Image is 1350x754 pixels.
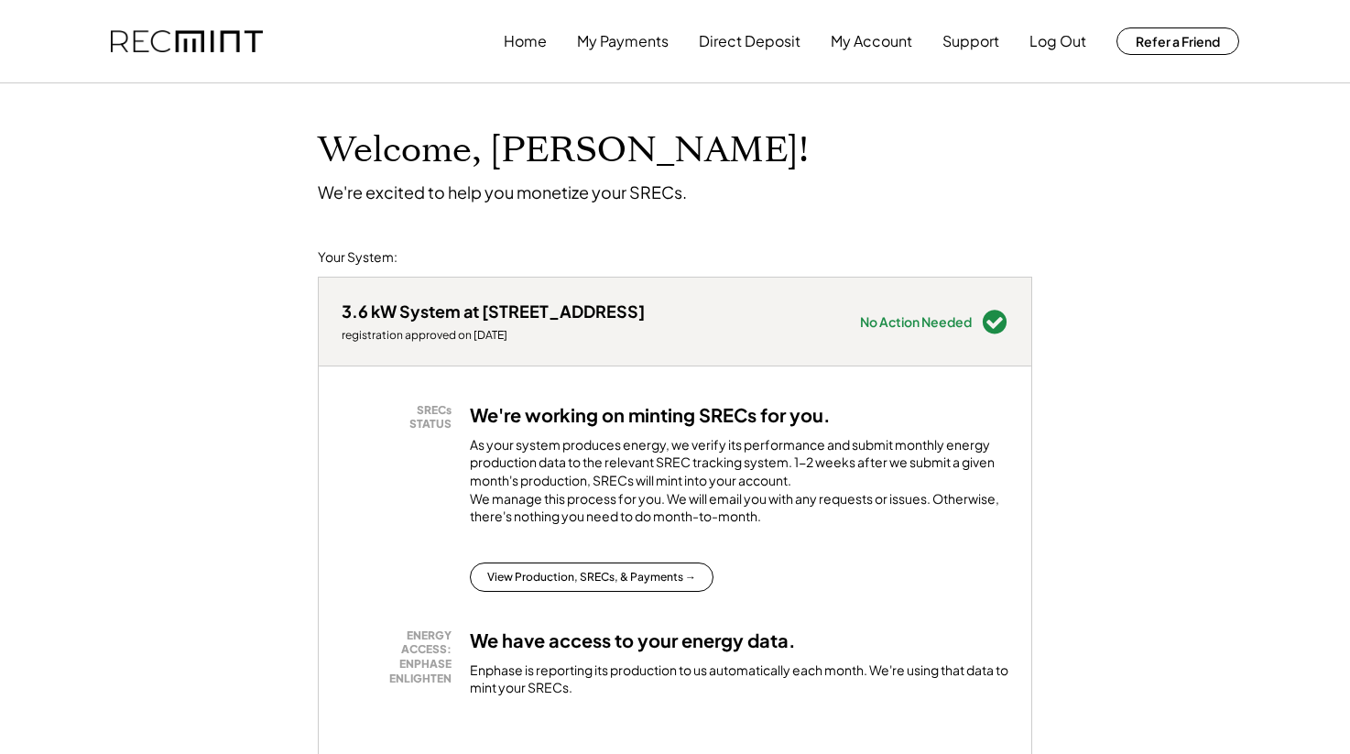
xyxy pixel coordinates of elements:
h3: We have access to your energy data. [470,628,796,652]
button: Home [504,23,547,60]
h3: We're working on minting SRECs for you. [470,403,831,427]
button: View Production, SRECs, & Payments → [470,563,713,592]
button: My Payments [577,23,669,60]
div: We're excited to help you monetize your SRECs. [318,181,687,202]
div: Your System: [318,248,397,267]
button: Direct Deposit [699,23,800,60]
div: ENERGY ACCESS: ENPHASE ENLIGHTEN [351,628,452,685]
img: recmint-logotype%403x.png [111,30,263,53]
button: My Account [831,23,912,60]
button: Support [942,23,999,60]
div: No Action Needed [860,315,972,328]
div: SRECs STATUS [351,403,452,432]
button: Refer a Friend [1116,27,1239,55]
div: As your system produces energy, we verify its performance and submit monthly energy production da... [470,436,1008,535]
div: 3.6 kW System at [STREET_ADDRESS] [342,301,645,322]
h1: Welcome, [PERSON_NAME]! [318,129,809,172]
div: Enphase is reporting its production to us automatically each month. We're using that data to mint... [470,661,1008,697]
div: registration approved on [DATE] [342,328,645,343]
button: Log Out [1029,23,1086,60]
